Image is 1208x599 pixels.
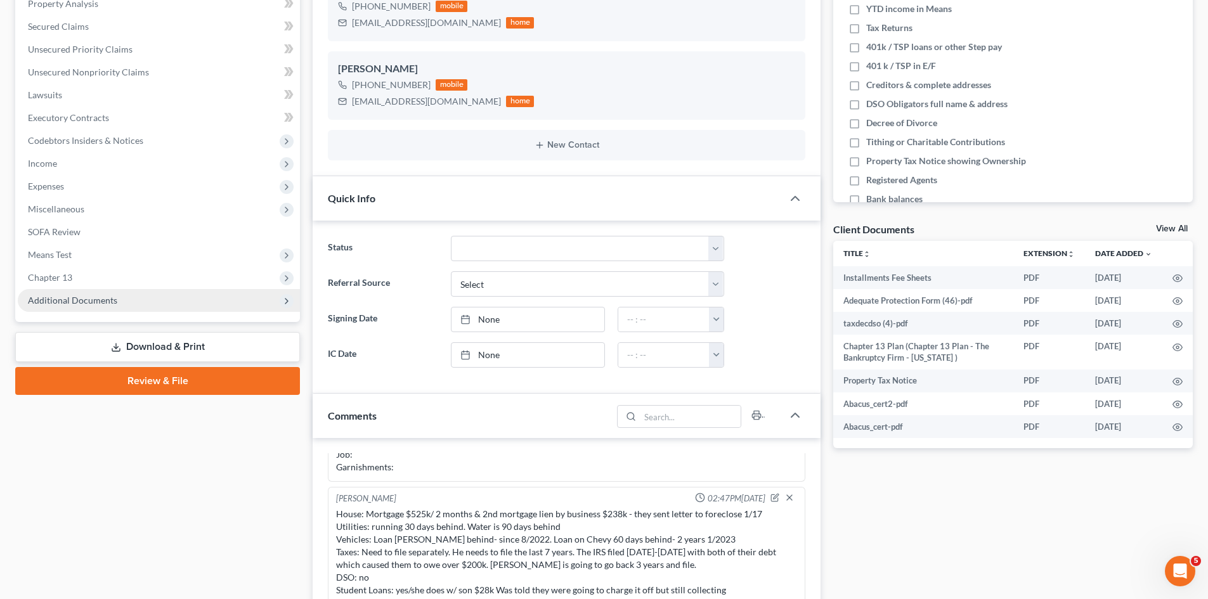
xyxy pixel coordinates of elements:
[352,1,431,11] span: [PHONE_NUMBER]
[1095,248,1152,258] a: Date Added expand_more
[451,343,604,367] a: None
[866,193,923,205] span: Bank balances
[866,22,912,34] span: Tax Returns
[506,17,534,29] div: home
[15,332,300,362] a: Download & Print
[321,342,444,368] label: IC Date
[18,61,300,84] a: Unsecured Nonpriority Claims
[28,226,81,237] span: SOFA Review
[28,67,149,77] span: Unsecured Nonpriority Claims
[1165,556,1195,586] iframe: Intercom live chat
[28,89,62,100] span: Lawsuits
[618,307,710,332] input: -- : --
[28,158,57,169] span: Income
[1023,248,1075,258] a: Extensionunfold_more
[863,250,871,258] i: unfold_more
[18,15,300,38] a: Secured Claims
[321,307,444,332] label: Signing Date
[1013,289,1085,312] td: PDF
[866,155,1026,167] span: Property Tax Notice showing Ownership
[18,106,300,129] a: Executory Contracts
[618,343,710,367] input: -- : --
[28,272,72,283] span: Chapter 13
[1013,392,1085,415] td: PDF
[1085,335,1162,370] td: [DATE]
[352,95,501,108] div: [EMAIL_ADDRESS][DOMAIN_NAME]
[1191,556,1201,566] span: 5
[321,271,444,297] label: Referral Source
[833,266,1013,289] td: Installments Fee Sheets
[640,406,741,427] input: Search...
[338,140,795,150] button: New Contact
[28,135,143,146] span: Codebtors Insiders & Notices
[451,307,604,332] a: None
[28,44,133,55] span: Unsecured Priority Claims
[1013,266,1085,289] td: PDF
[1145,250,1152,258] i: expand_more
[436,1,467,12] div: mobile
[352,79,431,90] span: [PHONE_NUMBER]
[833,392,1013,415] td: Abacus_cert2-pdf
[338,61,795,77] div: [PERSON_NAME]
[28,249,72,260] span: Means Test
[833,415,1013,438] td: Abacus_cert-pdf
[18,221,300,243] a: SOFA Review
[28,21,89,32] span: Secured Claims
[833,335,1013,370] td: Chapter 13 Plan (Chapter 13 Plan - The Bankruptcy Firm - [US_STATE] )
[866,174,937,186] span: Registered Agents
[866,117,937,129] span: Decree of Divorce
[336,493,396,505] div: [PERSON_NAME]
[708,493,765,505] span: 02:47PM[DATE]
[833,312,1013,335] td: taxdecdso (4)-pdf
[866,79,991,91] span: Creditors & complete addresses
[866,60,936,72] span: 401 k / TSP in E/F
[18,38,300,61] a: Unsecured Priority Claims
[1156,224,1188,233] a: View All
[28,181,64,191] span: Expenses
[1085,415,1162,438] td: [DATE]
[28,112,109,123] span: Executory Contracts
[1013,335,1085,370] td: PDF
[28,295,117,306] span: Additional Documents
[15,367,300,395] a: Review & File
[328,192,375,204] span: Quick Info
[506,96,534,107] div: home
[833,370,1013,392] td: Property Tax Notice
[866,3,952,15] span: YTD income in Means
[352,16,501,29] div: [EMAIL_ADDRESS][DOMAIN_NAME]
[866,136,1005,148] span: Tithing or Charitable Contributions
[1013,415,1085,438] td: PDF
[28,203,84,214] span: Miscellaneous
[328,409,377,422] span: Comments
[436,79,467,91] div: mobile
[833,222,914,236] div: Client Documents
[866,41,1002,53] span: 401k / TSP loans or other Step pay
[1013,370,1085,392] td: PDF
[321,236,444,261] label: Status
[1085,266,1162,289] td: [DATE]
[1013,312,1085,335] td: PDF
[833,289,1013,312] td: Adequate Protection Form (46)-pdf
[1085,312,1162,335] td: [DATE]
[1085,289,1162,312] td: [DATE]
[843,248,871,258] a: Titleunfold_more
[18,84,300,106] a: Lawsuits
[1067,250,1075,258] i: unfold_more
[1085,392,1162,415] td: [DATE]
[866,98,1008,110] span: DSO Obligators full name & address
[1085,370,1162,392] td: [DATE]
